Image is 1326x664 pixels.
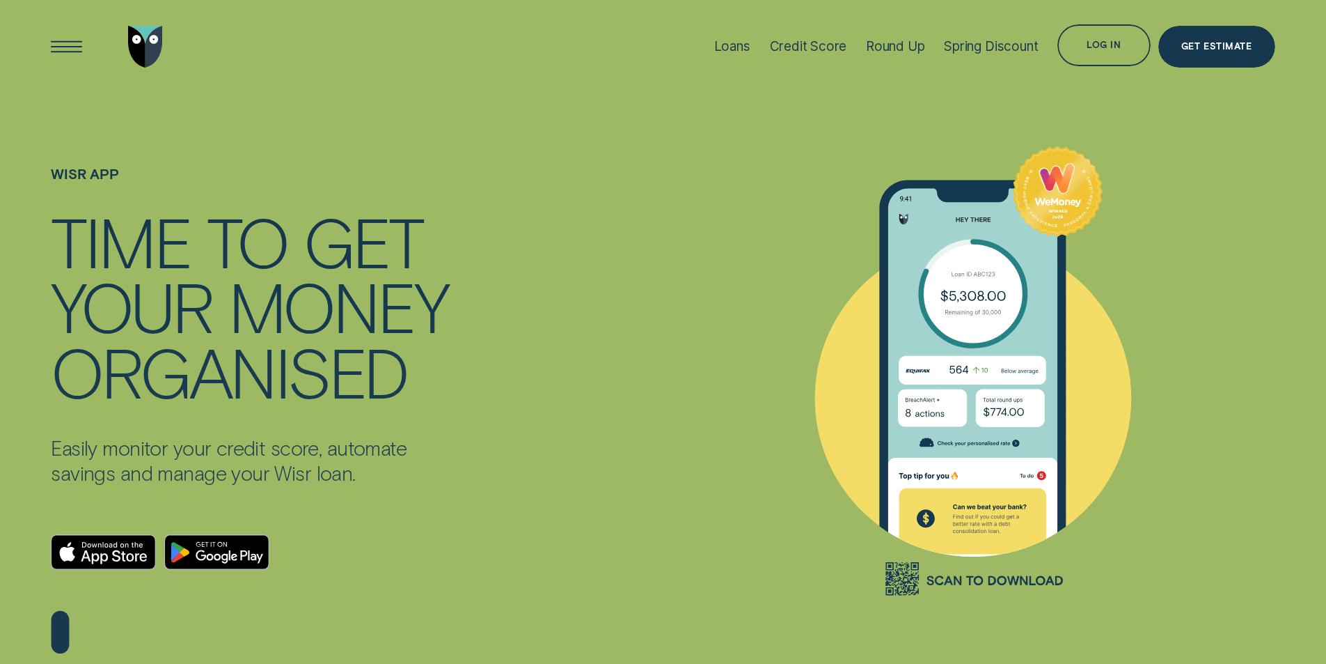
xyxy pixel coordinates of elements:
div: Loans [714,38,750,54]
button: Open Menu [46,26,88,68]
div: Round Up [866,38,925,54]
div: TIME [51,208,190,273]
div: Spring Discount [944,38,1038,54]
h1: WISR APP [51,166,453,208]
a: Android App on Google Play [164,534,269,570]
div: YOUR [51,273,212,338]
a: Get Estimate [1158,26,1275,68]
p: Easily monitor your credit score, automate savings and manage your Wisr loan. [51,435,453,486]
div: Credit Score [770,38,847,54]
a: Download on the App Store [51,534,156,570]
div: GET [303,208,423,273]
img: Wisr [128,26,163,68]
h4: TIME TO GET YOUR MONEY ORGANISED [51,208,453,403]
button: Log in [1057,24,1150,66]
div: MONEY [228,273,448,338]
div: ORGANISED [51,339,407,403]
div: TO [207,208,287,273]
